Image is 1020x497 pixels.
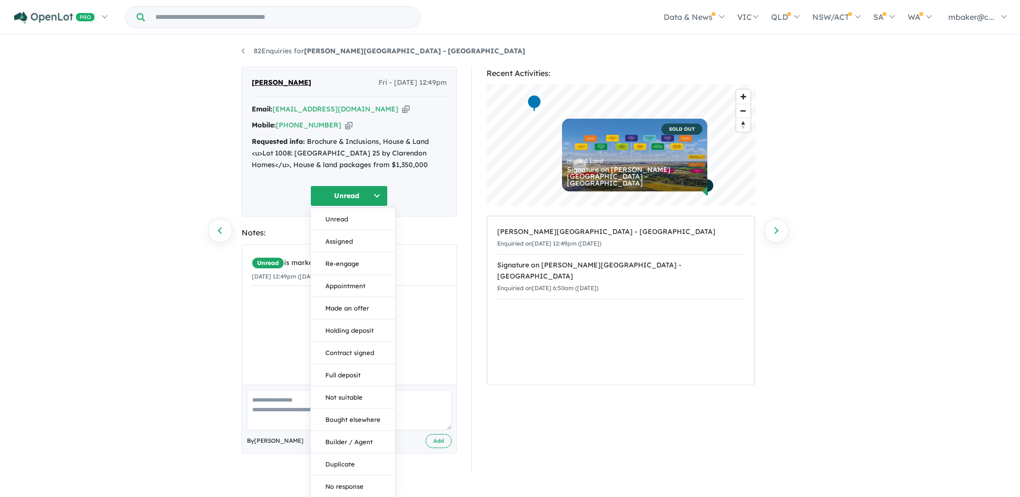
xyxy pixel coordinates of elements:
[147,7,418,28] input: Try estate name, suburb, builder or developer
[304,47,525,55] strong: [PERSON_NAME][GEOGRAPHIC_DATA] - [GEOGRAPHIC_DATA]
[402,104,410,114] button: Copy
[311,252,395,275] button: Re-engage
[273,105,398,113] a: [EMAIL_ADDRESS][DOMAIN_NAME]
[379,77,447,89] span: Fri - [DATE] 12:49pm
[311,386,395,408] button: Not suitable
[311,431,395,453] button: Builder / Agent
[497,260,745,283] div: Signature on [PERSON_NAME][GEOGRAPHIC_DATA] - [GEOGRAPHIC_DATA]
[311,275,395,297] button: Appointment
[948,12,994,22] span: mbaker@c...
[527,94,541,112] div: Map marker
[252,257,284,269] span: Unread
[345,120,352,130] button: Copy
[242,226,457,239] div: Notes:
[311,208,395,230] button: Unread
[567,158,702,164] div: House & Land
[14,12,95,24] img: Openlot PRO Logo White
[311,297,395,319] button: Made an offer
[661,124,702,135] span: SOLD OUT
[426,434,452,448] button: Add
[252,137,305,146] strong: Requested info:
[567,166,702,186] div: Signature on [PERSON_NAME][GEOGRAPHIC_DATA] - [GEOGRAPHIC_DATA]
[736,118,750,132] button: Reset bearing to north
[311,453,395,475] button: Duplicate
[497,226,745,238] div: [PERSON_NAME][GEOGRAPHIC_DATA] - [GEOGRAPHIC_DATA]
[497,240,601,247] small: Enquiried on [DATE] 12:49pm ([DATE])
[497,284,598,292] small: Enquiried on [DATE] 6:50am ([DATE])
[310,186,388,206] button: Unread
[311,342,395,364] button: Contract signed
[252,136,447,171] div: Brochure & Inclusions, House & Land <u>Lot 1008: [GEOGRAPHIC_DATA] 25 by Clarendon Homes</u>, Hou...
[736,90,750,104] button: Zoom in
[311,319,395,342] button: Holding deposit
[311,364,395,386] button: Full deposit
[562,119,707,191] a: SOLD OUT House & Land Signature on [PERSON_NAME][GEOGRAPHIC_DATA] - [GEOGRAPHIC_DATA]
[497,221,745,255] a: [PERSON_NAME][GEOGRAPHIC_DATA] - [GEOGRAPHIC_DATA]Enquiried on[DATE] 12:49pm ([DATE])
[252,105,273,113] strong: Email:
[487,85,755,206] canvas: Map
[311,475,395,497] button: No response
[736,104,750,118] button: Zoom out
[252,77,311,89] span: [PERSON_NAME]
[252,273,321,280] small: [DATE] 12:49pm ([DATE])
[252,121,276,129] strong: Mobile:
[247,436,304,446] span: By [PERSON_NAME]
[242,46,779,57] nav: breadcrumb
[497,254,745,299] a: Signature on [PERSON_NAME][GEOGRAPHIC_DATA] - [GEOGRAPHIC_DATA]Enquiried on[DATE] 6:50am ([DATE])
[276,121,341,129] a: [PHONE_NUMBER]
[487,67,755,80] div: Recent Activities:
[700,178,714,196] div: Map marker
[311,230,395,252] button: Assigned
[242,47,525,55] a: 82Enquiries for[PERSON_NAME][GEOGRAPHIC_DATA] - [GEOGRAPHIC_DATA]
[252,257,455,269] div: is marked.
[311,408,395,431] button: Bought elsewhere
